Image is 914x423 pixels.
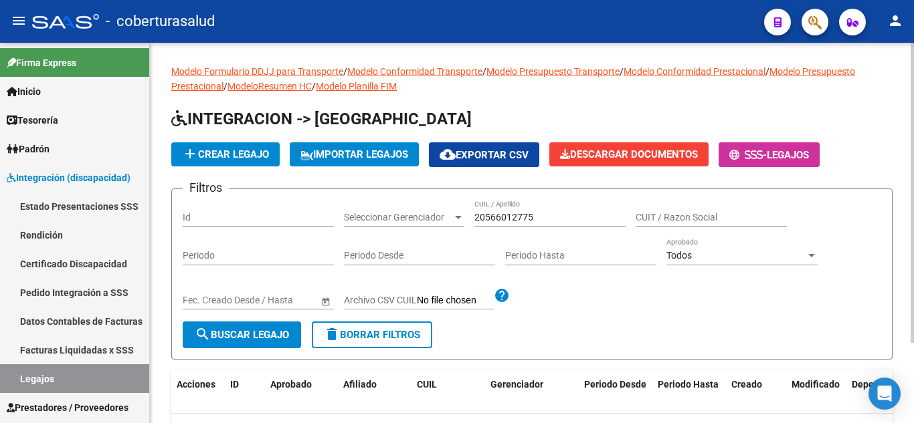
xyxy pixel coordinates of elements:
[290,142,419,166] button: IMPORTAR LEGAJOS
[7,55,76,70] span: Firma Express
[270,379,312,390] span: Aprobado
[312,321,432,348] button: Borrar Filtros
[225,370,265,414] datatable-header-cell: ID
[652,370,726,414] datatable-header-cell: Periodo Hasta
[171,110,472,128] span: INTEGRACION -> [GEOGRAPHIC_DATA]
[265,370,318,414] datatable-header-cell: Aprobado
[243,295,308,306] input: Fecha fin
[183,321,301,348] button: Buscar Legajo
[786,370,846,414] datatable-header-cell: Modificado
[183,295,232,306] input: Fecha inicio
[429,142,539,167] button: Exportar CSV
[549,142,709,166] button: Descargar Documentos
[560,148,698,160] span: Descargar Documentos
[195,329,289,341] span: Buscar Legajo
[729,149,767,161] span: -
[7,142,50,156] span: Padrón
[171,142,280,166] button: Crear Legajo
[7,113,58,128] span: Tesorería
[624,66,765,77] a: Modelo Conformidad Prestacional
[666,250,692,261] span: Todos
[11,13,27,29] mat-icon: menu
[324,326,340,342] mat-icon: delete
[300,148,408,160] span: IMPORTAR LEGAJOS
[324,329,420,341] span: Borrar Filtros
[182,146,198,162] mat-icon: add
[343,379,377,390] span: Afiliado
[440,149,529,161] span: Exportar CSV
[106,7,215,36] span: - coberturasalud
[852,379,908,390] span: Dependencia
[7,84,41,99] span: Inicio
[171,66,343,77] a: Modelo Formulario DDJJ para Transporte
[417,379,437,390] span: CUIL
[731,379,762,390] span: Creado
[440,146,456,162] mat-icon: cloud_download
[494,287,510,303] mat-icon: help
[318,294,333,308] button: Open calendar
[887,13,903,29] mat-icon: person
[316,81,397,92] a: Modelo Planilla FIM
[767,149,809,161] span: Legajos
[584,379,646,390] span: Periodo Desde
[344,212,452,223] span: Seleccionar Gerenciador
[486,66,620,77] a: Modelo Presupuesto Transporte
[195,326,211,342] mat-icon: search
[171,370,225,414] datatable-header-cell: Acciones
[7,400,128,415] span: Prestadores / Proveedores
[182,148,269,160] span: Crear Legajo
[344,295,417,305] span: Archivo CSV CUIL
[7,170,130,185] span: Integración (discapacidad)
[183,178,229,197] h3: Filtros
[347,66,482,77] a: Modelo Conformidad Transporte
[412,370,485,414] datatable-header-cell: CUIL
[869,378,901,410] div: Open Intercom Messenger
[719,142,820,167] button: -Legajos
[338,370,412,414] datatable-header-cell: Afiliado
[726,370,786,414] datatable-header-cell: Creado
[230,379,239,390] span: ID
[792,379,840,390] span: Modificado
[658,379,719,390] span: Periodo Hasta
[490,379,543,390] span: Gerenciador
[417,295,494,307] input: Archivo CSV CUIL
[485,370,579,414] datatable-header-cell: Gerenciador
[177,379,215,390] span: Acciones
[579,370,652,414] datatable-header-cell: Periodo Desde
[227,81,312,92] a: ModeloResumen HC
